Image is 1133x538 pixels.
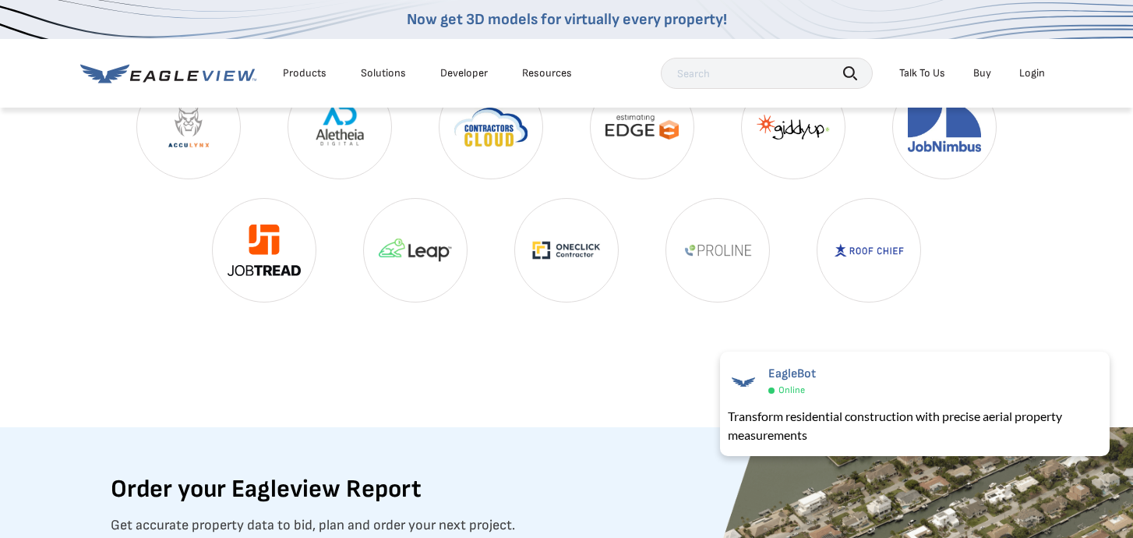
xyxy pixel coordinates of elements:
span: Online [778,384,805,396]
input: Search [661,58,873,89]
div: Transform residential construction with precise aerial property measurements [728,407,1102,444]
span: EagleBot [768,366,816,381]
p: Get accurate property data to bid, plan and order your next project. [111,513,515,538]
div: Products [283,66,326,80]
img: JobTread [213,199,316,302]
img: Contractors Cloud [439,76,542,179]
h2: Order your Eagleview Report [111,466,422,513]
div: Solutions [361,66,406,80]
img: EagleBot [728,366,759,398]
div: Talk To Us [899,66,945,80]
img: JobNimbus [893,76,996,179]
div: Login [1019,66,1045,80]
a: Buy [973,66,991,80]
div: Resources [522,66,572,80]
a: Now get 3D models for virtually every property! [407,10,727,29]
a: Developer [440,66,488,80]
